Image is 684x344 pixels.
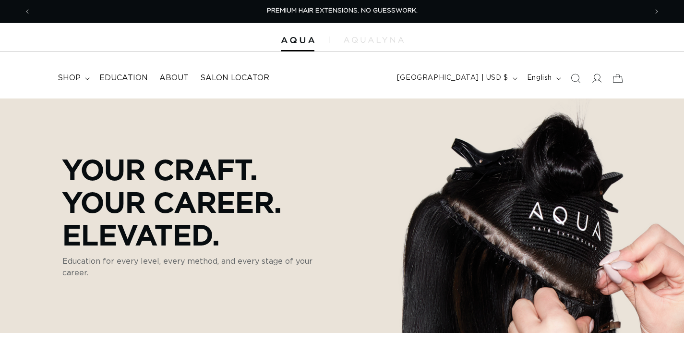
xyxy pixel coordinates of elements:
summary: Search [565,68,586,89]
summary: shop [52,67,94,89]
span: Salon Locator [200,73,269,83]
button: Next announcement [646,2,667,21]
a: Education [94,67,154,89]
button: [GEOGRAPHIC_DATA] | USD $ [391,69,521,87]
a: Salon Locator [194,67,275,89]
span: English [527,73,552,83]
p: Your Craft. Your Career. Elevated. [62,153,336,251]
button: Previous announcement [17,2,38,21]
a: About [154,67,194,89]
span: shop [58,73,81,83]
img: aqualyna.com [344,37,404,43]
p: Education for every level, every method, and every stage of your career. [62,256,336,279]
span: [GEOGRAPHIC_DATA] | USD $ [397,73,508,83]
span: PREMIUM HAIR EXTENSIONS. NO GUESSWORK. [267,8,418,14]
img: Aqua Hair Extensions [281,37,314,44]
span: Education [99,73,148,83]
button: English [521,69,565,87]
span: About [159,73,189,83]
